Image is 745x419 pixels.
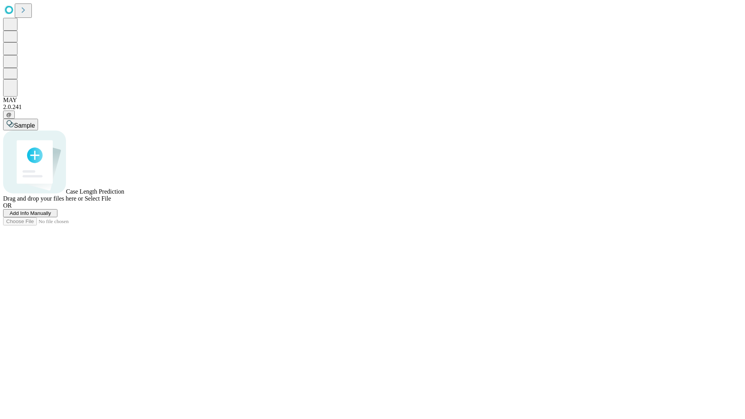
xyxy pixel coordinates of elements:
span: Sample [14,122,35,129]
span: OR [3,202,12,209]
span: @ [6,112,12,118]
div: MAY [3,97,742,104]
span: Drag and drop your files here or [3,195,83,202]
span: Case Length Prediction [66,188,124,195]
button: Add Info Manually [3,209,57,217]
button: @ [3,111,15,119]
span: Select File [85,195,111,202]
div: 2.0.241 [3,104,742,111]
span: Add Info Manually [10,210,51,216]
button: Sample [3,119,38,130]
